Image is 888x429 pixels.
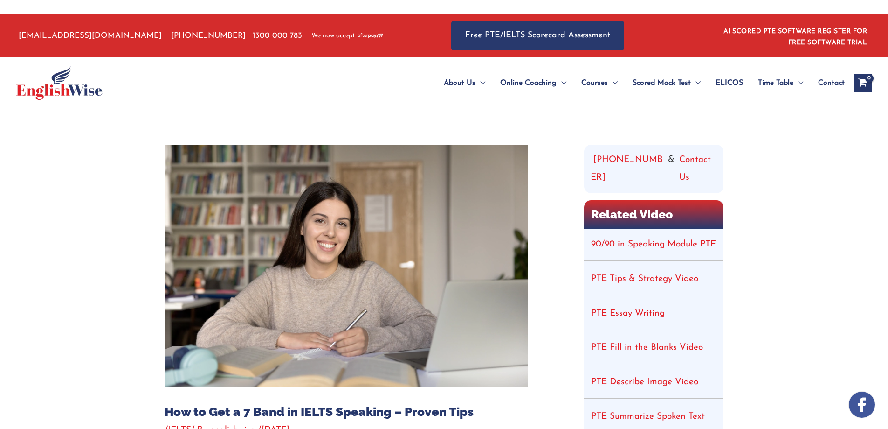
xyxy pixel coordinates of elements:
[171,32,246,40] a: [PHONE_NUMBER]
[591,151,717,187] div: &
[750,67,811,99] a: Time TableMenu Toggle
[591,343,703,352] a: PTE Fill in the Blanks Video
[253,32,302,40] a: 1300 000 783
[358,33,383,38] img: Afterpay-Logo
[16,32,162,40] a: [EMAIL_ADDRESS][DOMAIN_NAME]
[581,67,608,99] span: Courses
[718,21,872,51] aside: Header Widget 1
[311,31,355,41] span: We now accept
[421,67,845,99] nav: Site Navigation: Main Menu
[849,392,875,418] img: white-facebook.png
[633,67,691,99] span: Scored Mock Test
[708,67,750,99] a: ELICOS
[165,405,528,419] h1: How to Get a 7 Band in IELTS Speaking – Proven Tips
[436,67,493,99] a: About UsMenu Toggle
[16,66,103,100] img: cropped-ew-logo
[811,67,845,99] a: Contact
[793,67,803,99] span: Menu Toggle
[493,67,574,99] a: Online CoachingMenu Toggle
[716,67,743,99] span: ELICOS
[818,67,845,99] span: Contact
[625,67,708,99] a: Scored Mock TestMenu Toggle
[591,274,698,283] a: PTE Tips & Strategy Video
[475,67,485,99] span: Menu Toggle
[557,67,566,99] span: Menu Toggle
[591,309,665,318] a: PTE Essay Writing
[591,412,705,421] a: PTE Summarize Spoken Text
[444,67,475,99] span: About Us
[854,74,872,92] a: View Shopping Cart, empty
[758,67,793,99] span: Time Table
[500,67,557,99] span: Online Coaching
[451,21,624,50] a: Free PTE/IELTS Scorecard Assessment
[608,67,618,99] span: Menu Toggle
[679,151,716,187] a: Contact Us
[691,67,701,99] span: Menu Toggle
[574,67,625,99] a: CoursesMenu Toggle
[591,151,664,187] a: [PHONE_NUMBER]
[591,378,698,387] a: PTE Describe Image Video
[584,200,723,229] h2: Related Video
[591,240,716,249] a: 90/90 in Speaking Module PTE
[723,28,867,46] a: AI SCORED PTE SOFTWARE REGISTER FOR FREE SOFTWARE TRIAL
